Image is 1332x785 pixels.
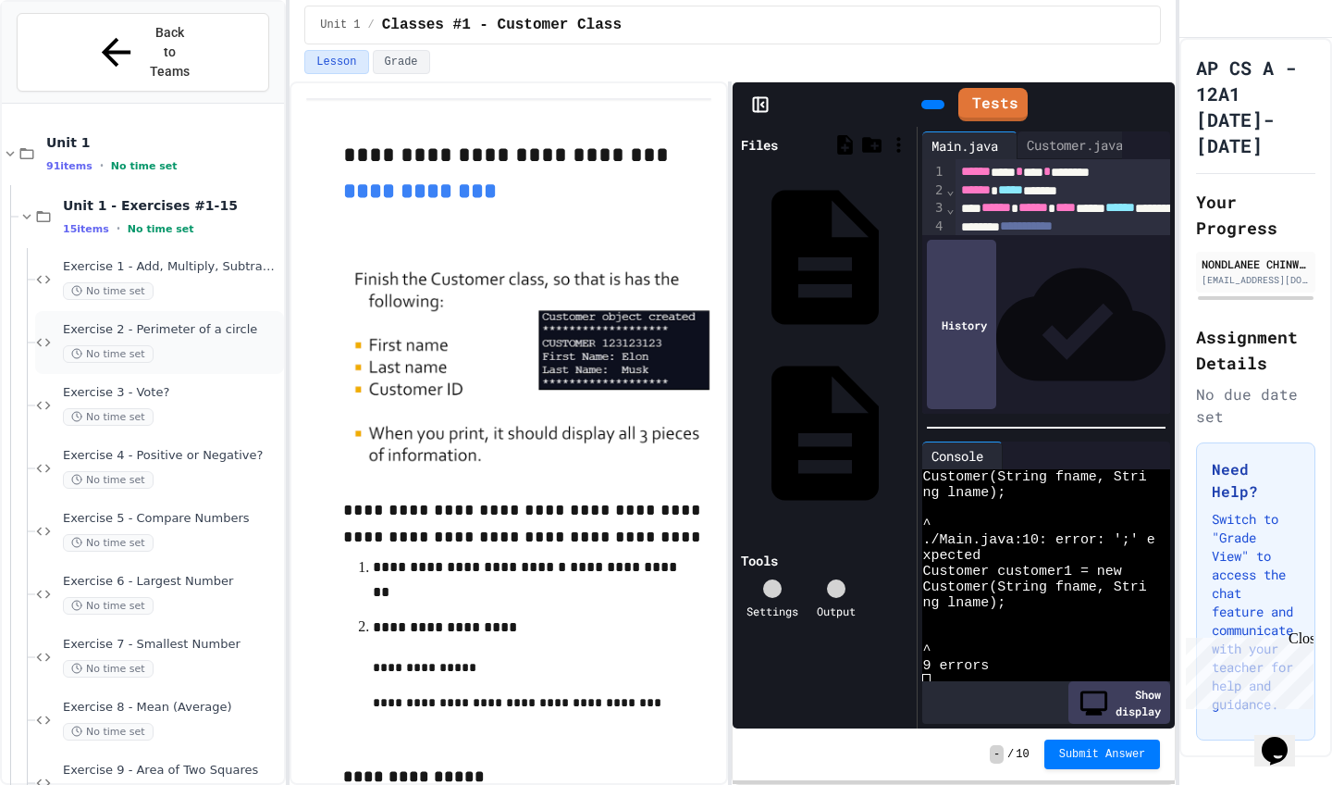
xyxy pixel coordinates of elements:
[922,199,945,218] div: 3
[46,160,92,172] span: 91 items
[990,745,1004,764] span: -
[63,511,280,527] span: Exercise 5 - Compare Numbers
[1016,747,1029,762] span: 10
[1044,740,1161,769] button: Submit Answer
[922,136,1007,156] div: Main.java
[922,548,980,564] span: xpected
[922,579,1146,595] span: Customer(String fname, Stri
[373,50,430,74] button: Grade
[382,14,622,36] span: Classes #1 - Customer Class
[922,218,945,236] div: 4
[1202,273,1310,287] div: [EMAIL_ADDRESS][DOMAIN_NAME]
[1196,324,1315,376] h2: Assignment Details
[741,551,778,570] div: Tools
[63,223,109,235] span: 15 items
[63,408,154,426] span: No time set
[922,163,945,181] div: 1
[100,158,104,173] span: •
[1178,630,1313,709] iframe: chat widget
[922,442,1003,469] div: Console
[63,282,154,300] span: No time set
[922,564,1121,579] span: Customer customer1 = new
[922,658,989,674] span: 9 errors
[922,595,1005,611] span: ng lname);
[1212,510,1300,714] p: Switch to "Grade View" to access the chat feature and communicate with your teacher for help and ...
[817,603,856,619] div: Output
[1017,131,1142,159] div: Customer.java
[304,50,368,74] button: Lesson
[927,240,996,409] div: History
[63,660,154,678] span: No time set
[922,642,931,658] span: ^
[149,23,192,81] span: Back to Teams
[7,7,128,118] div: Chat with us now!Close
[46,134,280,151] span: Unit 1
[63,448,280,464] span: Exercise 4 - Positive or Negative?
[1059,747,1146,762] span: Submit Answer
[741,135,778,155] div: Files
[63,723,154,741] span: No time set
[1196,189,1315,241] h2: Your Progress
[368,18,375,32] span: /
[1007,747,1014,762] span: /
[945,201,955,216] span: Fold line
[746,603,798,619] div: Settings
[922,181,945,200] div: 2
[63,597,154,615] span: No time set
[922,485,1005,501] span: ng lname);
[1254,711,1313,766] iframe: chat widget
[63,534,154,552] span: No time set
[17,13,269,92] button: Back to Teams
[1068,681,1170,724] div: Show display
[922,446,993,466] div: Console
[117,221,120,236] span: •
[63,385,280,401] span: Exercise 3 - Vote?
[128,223,194,235] span: No time set
[922,517,931,532] span: ^
[63,763,280,779] span: Exercise 9 - Area of Two Squares
[1202,255,1310,272] div: NONDLANEE CHINWIRATCHAI
[63,637,280,653] span: Exercise 7 - Smallest Number
[63,345,154,363] span: No time set
[922,532,1154,548] span: ./Main.java:10: error: ';' e
[63,700,280,716] span: Exercise 8 - Mean (Average)
[1196,55,1315,158] h1: AP CS A - 12A1 [DATE]-[DATE]
[63,197,280,214] span: Unit 1 - Exercises #1-15
[1212,458,1300,503] h3: Need Help?
[1196,383,1315,428] div: No due date set
[63,322,280,338] span: Exercise 2 - Perimeter of a circle
[63,259,280,275] span: Exercise 1 - Add, Multiply, Subtract, Divide
[63,574,280,590] span: Exercise 6 - Largest Number
[958,88,1028,121] a: Tests
[922,469,1146,485] span: Customer(String fname, Stri
[922,131,1017,159] div: Main.java
[1017,135,1132,155] div: Customer.java
[63,471,154,489] span: No time set
[111,160,178,172] span: No time set
[320,18,360,32] span: Unit 1
[945,182,955,197] span: Fold line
